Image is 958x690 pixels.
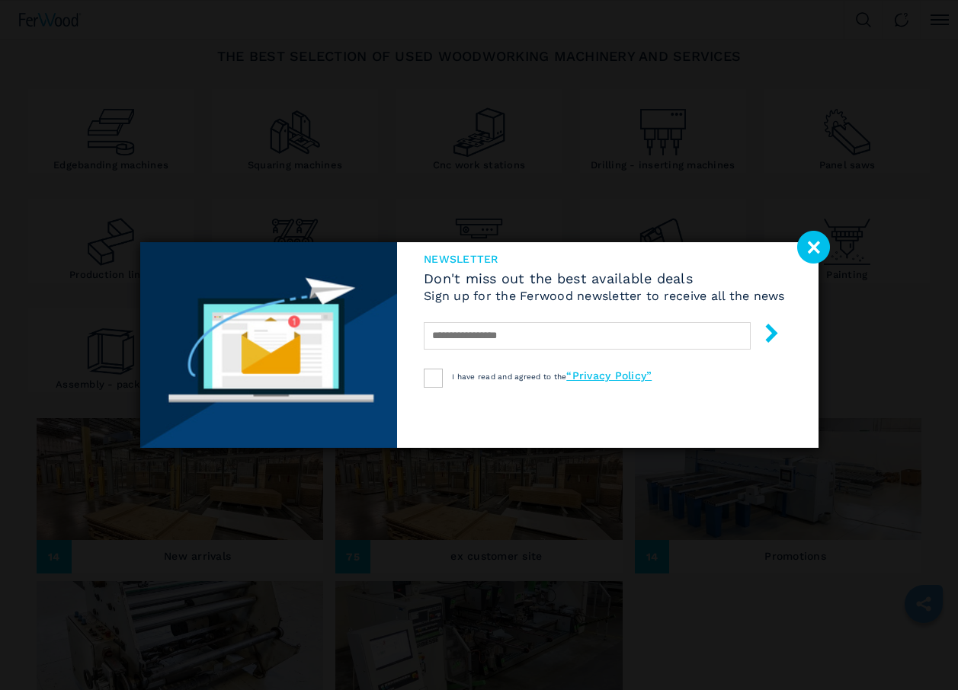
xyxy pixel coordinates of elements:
[452,372,652,381] span: I have read and agreed to the
[566,369,652,382] a: “Privacy Policy”
[424,290,785,302] h6: Sign up for the Ferwood newsletter to receive all the news
[747,318,781,353] button: submit-button
[424,272,785,286] span: Don't miss out the best available deals
[140,242,398,448] img: Newsletter image
[424,254,785,264] span: newsletter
